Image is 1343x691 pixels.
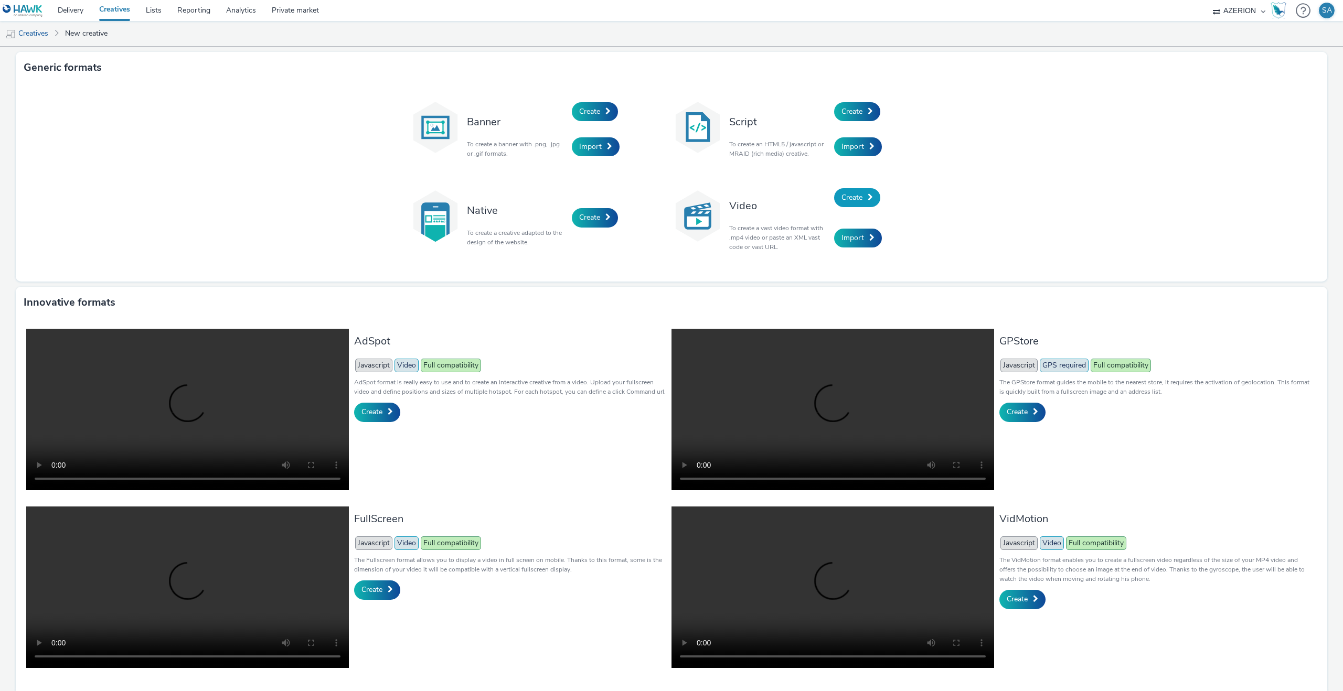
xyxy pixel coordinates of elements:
[729,139,829,158] p: To create an HTML5 / javascript or MRAID (rich media) creative.
[729,199,829,213] h3: Video
[729,115,829,129] h3: Script
[579,212,600,222] span: Create
[999,377,1312,396] p: The GPStore format guides the mobile to the nearest store, it requires the activation of geolocat...
[572,102,618,121] a: Create
[1007,407,1028,417] span: Create
[579,142,602,152] span: Import
[579,106,600,116] span: Create
[999,403,1046,422] a: Create
[395,359,419,372] span: Video
[355,359,392,372] span: Javascript
[841,192,862,202] span: Create
[999,334,1312,348] h3: GPStore
[1000,359,1038,372] span: Javascript
[572,208,618,227] a: Create
[60,21,113,46] a: New creative
[354,580,400,599] a: Create
[841,142,864,152] span: Import
[572,137,620,156] a: Import
[999,512,1312,526] h3: VidMotion
[671,190,724,242] img: video.svg
[841,233,864,243] span: Import
[24,60,102,75] h3: Generic formats
[671,101,724,154] img: code.svg
[467,115,567,129] h3: Banner
[3,4,43,17] img: undefined Logo
[1040,536,1064,550] span: Video
[361,407,382,417] span: Create
[354,403,400,422] a: Create
[409,101,462,154] img: banner.svg
[467,139,567,158] p: To create a banner with .png, .jpg or .gif formats.
[834,137,882,156] a: Import
[467,203,567,218] h3: Native
[834,229,882,247] a: Import
[1271,2,1291,19] a: Hawk Academy
[1271,2,1286,19] img: Hawk Academy
[1091,359,1151,372] span: Full compatibility
[1066,536,1126,550] span: Full compatibility
[999,590,1046,609] a: Create
[841,106,862,116] span: Create
[409,190,462,242] img: native.svg
[354,512,666,526] h3: FullScreen
[354,334,666,348] h3: AdSpot
[421,359,481,372] span: Full compatibility
[355,536,392,550] span: Javascript
[361,585,382,595] span: Create
[1000,536,1038,550] span: Javascript
[395,536,419,550] span: Video
[1322,3,1332,18] div: SA
[24,295,115,310] h3: Innovative formats
[1040,359,1089,372] span: GPS required
[354,377,666,396] p: AdSpot format is really easy to use and to create an interactive creative from a video. Upload yo...
[467,228,567,247] p: To create a creative adapted to the design of the website.
[834,188,880,207] a: Create
[1007,594,1028,604] span: Create
[421,536,481,550] span: Full compatibility
[354,555,666,574] p: The Fullscreen format allows you to display a video in full screen on mobile. Thanks to this form...
[834,102,880,121] a: Create
[729,223,829,252] p: To create a vast video format with .mp4 video or paste an XML vast code or vast URL.
[5,29,16,39] img: mobile
[999,555,1312,584] p: The VidMotion format enables you to create a fullscreen video regardless of the size of your MP4 ...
